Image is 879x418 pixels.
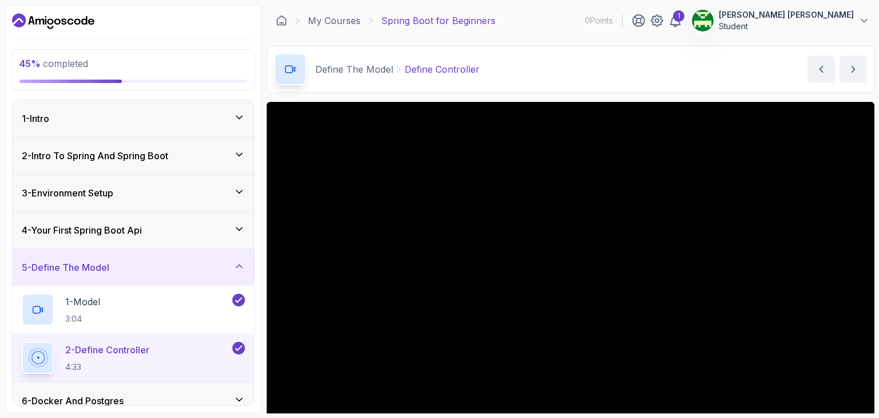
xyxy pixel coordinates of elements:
p: 4:33 [65,361,149,373]
button: next content [840,56,867,83]
h3: 6 - Docker And Postgres [22,394,124,408]
h3: 1 - Intro [22,112,49,125]
p: 0 Points [585,15,613,26]
button: previous content [807,56,835,83]
button: 2-Define Controller4:33 [22,342,245,374]
button: 3-Environment Setup [13,175,254,211]
p: 2 - Define Controller [65,343,149,357]
span: 45 % [19,58,41,69]
iframe: chat widget [831,372,868,407]
p: [PERSON_NAME] [PERSON_NAME] [719,9,854,21]
h3: 4 - Your First Spring Boot Api [22,223,142,237]
h3: 3 - Environment Setup [22,186,113,200]
a: 1 [668,14,682,27]
p: Student [719,21,854,32]
p: Spring Boot for Beginners [381,14,496,27]
p: 3:04 [65,313,100,325]
a: Dashboard [12,12,94,30]
button: 4-Your First Spring Boot Api [13,212,254,249]
button: user profile image[PERSON_NAME] [PERSON_NAME]Student [691,9,870,32]
button: 1-Intro [13,100,254,137]
p: 1 - Model [65,295,100,309]
div: 1 [673,10,684,22]
p: Define Controller [405,62,480,76]
img: user profile image [692,10,714,31]
button: 2-Intro To Spring And Spring Boot [13,137,254,174]
a: My Courses [308,14,361,27]
span: completed [19,58,88,69]
iframe: chat widget [662,165,868,366]
p: Define The Model [315,62,393,76]
button: 1-Model3:04 [22,294,245,326]
h3: 5 - Define The Model [22,261,109,274]
h3: 2 - Intro To Spring And Spring Boot [22,149,168,163]
a: Dashboard [276,15,287,26]
button: 5-Define The Model [13,249,254,286]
